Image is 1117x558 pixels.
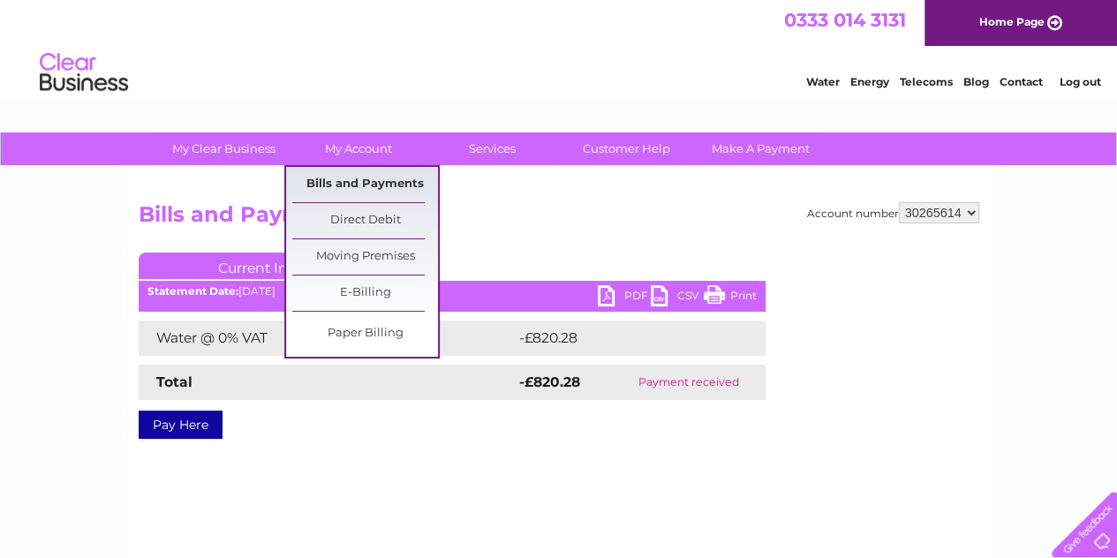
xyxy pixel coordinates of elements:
a: Log out [1059,75,1100,88]
a: 0333 014 3131 [784,9,906,31]
a: Services [419,132,565,165]
a: Bills and Payments [292,167,438,202]
b: Statement Date: [147,284,238,298]
td: Payment received [612,365,765,400]
img: logo.png [39,46,129,100]
td: -£820.28 [515,320,736,356]
a: Customer Help [554,132,699,165]
a: Print [704,285,757,311]
a: My Account [285,132,431,165]
a: E-Billing [292,275,438,311]
div: Clear Business is a trading name of Verastar Limited (registered in [GEOGRAPHIC_DATA] No. 3667643... [142,10,977,86]
h2: Bills and Payments [139,202,979,236]
a: PDF [598,285,651,311]
a: Contact [1000,75,1043,88]
a: Current Invoice [139,253,404,279]
a: My Clear Business [151,132,297,165]
a: CSV [651,285,704,311]
td: Water @ 0% VAT [139,320,515,356]
a: Moving Premises [292,239,438,275]
a: Telecoms [900,75,953,88]
a: Water [806,75,840,88]
a: Paper Billing [292,316,438,351]
div: Account number [807,202,979,223]
div: [DATE] [139,285,766,298]
a: Make A Payment [688,132,834,165]
a: Blog [963,75,989,88]
strong: -£820.28 [519,373,580,390]
a: Pay Here [139,411,223,439]
a: Energy [850,75,889,88]
a: Direct Debit [292,203,438,238]
strong: Total [156,373,192,390]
